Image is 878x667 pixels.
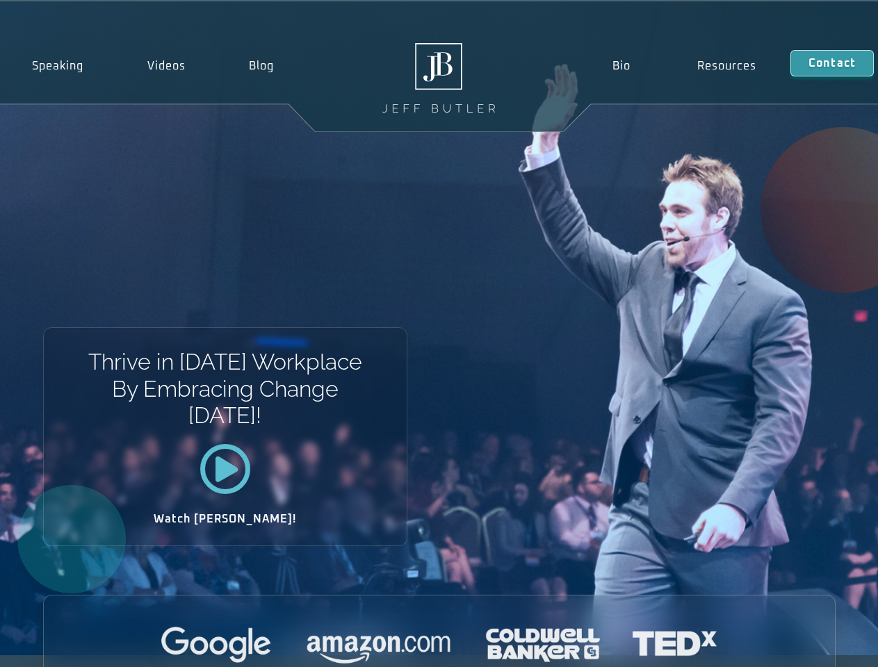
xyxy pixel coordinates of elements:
a: Videos [115,50,218,82]
nav: Menu [578,50,790,82]
h1: Thrive in [DATE] Workplace By Embracing Change [DATE]! [87,349,363,429]
a: Contact [790,50,874,76]
span: Contact [808,58,856,69]
a: Resources [664,50,790,82]
a: Bio [578,50,664,82]
h2: Watch [PERSON_NAME]! [92,513,358,525]
a: Blog [217,50,306,82]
